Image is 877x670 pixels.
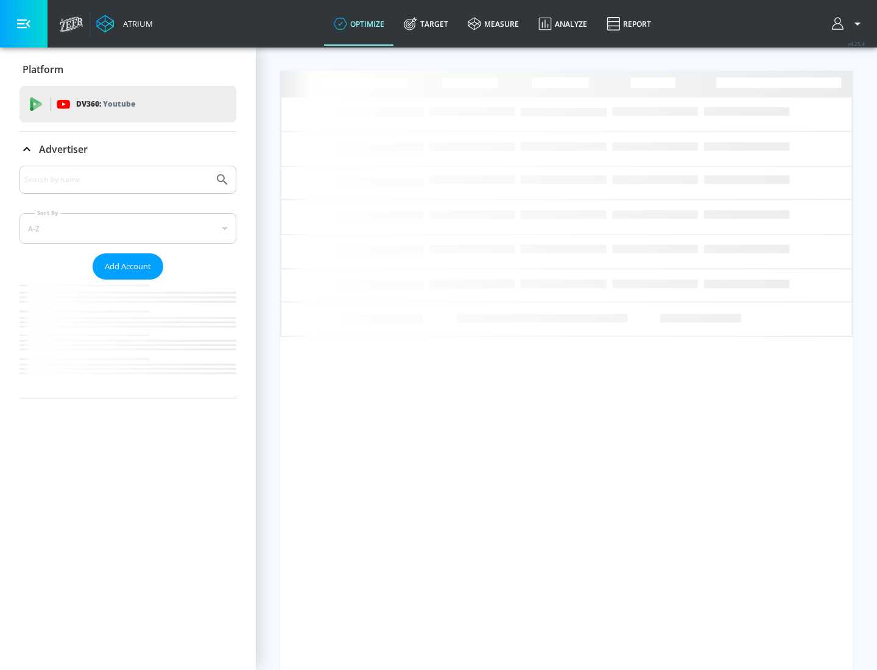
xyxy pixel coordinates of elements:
label: Sort By [35,209,61,217]
a: measure [458,2,529,46]
nav: list of Advertiser [19,280,236,398]
div: Advertiser [19,166,236,398]
p: Platform [23,63,63,76]
div: Atrium [118,18,153,29]
a: Target [394,2,458,46]
div: Platform [19,52,236,86]
div: A-Z [19,213,236,244]
button: Add Account [93,253,163,280]
div: DV360: Youtube [19,86,236,122]
p: DV360: [76,97,135,111]
a: optimize [324,2,394,46]
span: v 4.25.4 [848,40,865,47]
input: Search by name [24,172,209,188]
a: Analyze [529,2,597,46]
span: Add Account [105,259,151,273]
div: Advertiser [19,132,236,166]
p: Advertiser [39,143,88,156]
a: Atrium [96,15,153,33]
a: Report [597,2,661,46]
p: Youtube [103,97,135,110]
